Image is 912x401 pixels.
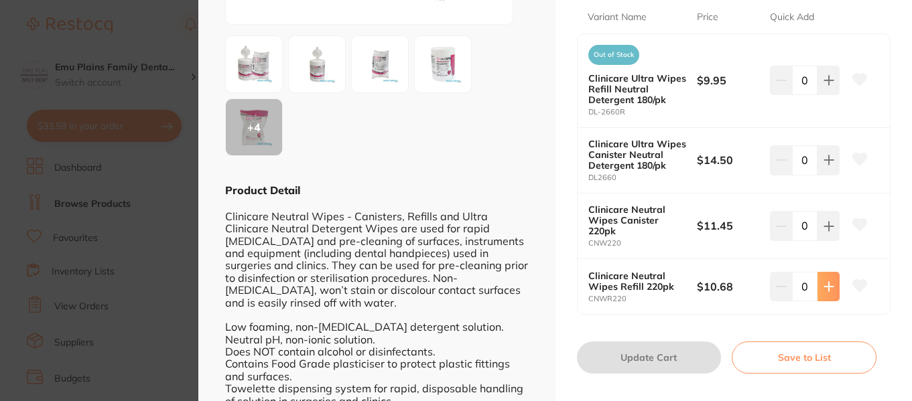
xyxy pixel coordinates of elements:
[588,11,647,24] p: Variant Name
[419,40,467,88] img: MC5qcGc
[44,29,186,230] div: Message content
[230,40,278,88] img: TklDQVJFTi5qcGc
[588,139,687,171] b: Clinicare Ultra Wipes Canister Neutral Detergent 180/pk
[293,40,341,88] img: MC5qcGc
[697,153,763,167] b: $14.50
[44,235,186,247] p: Message from Restocq, sent 1m ago
[588,270,687,292] b: Clinicare Neutral Wipes Refill 220pk
[588,73,687,105] b: Clinicare Ultra Wipes Refill Neutral Detergent 180/pk
[44,167,186,246] div: We’re committed to ensuring a smooth transition for you! Our team is standing by to help you with...
[356,40,404,88] img: MjAuanBn
[697,73,763,88] b: $9.95
[588,108,698,116] small: DL-2660R
[697,218,763,233] b: $11.45
[588,295,698,303] small: CNWR220
[697,279,763,294] b: $10.68
[770,11,814,24] p: Quick Add
[588,45,639,65] span: Out of Stock
[697,11,718,24] p: Price
[577,341,722,374] button: Update Cart
[588,173,698,182] small: DL2660
[15,32,37,54] img: Profile image for Restocq
[588,239,698,248] small: CNW220
[225,98,283,156] button: +4
[588,204,687,236] b: Clinicare Neutral Wipes Canister 220pk
[226,99,282,155] div: + 4
[5,20,196,256] div: message notification from Restocq, 1m ago. Hi Samuel, Starting 11 August, we’re making some updat...
[225,183,300,197] b: Product Detail
[44,29,186,160] div: Hi [PERSON_NAME], Starting [DATE], we’re making some updates to our product offerings on the Rest...
[732,341,876,374] button: Save to List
